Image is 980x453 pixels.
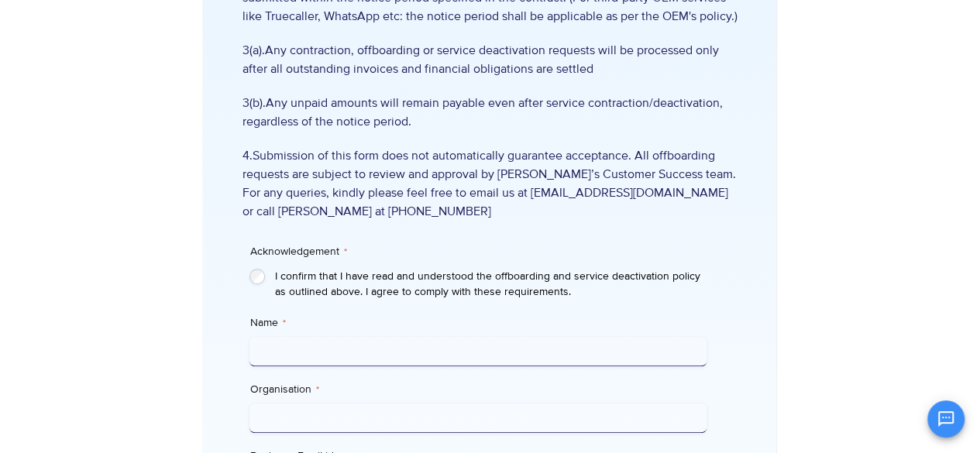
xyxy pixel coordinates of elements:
button: Open chat [927,400,965,438]
label: Name [249,315,707,331]
span: 3(a).Any contraction, offboarding or service deactivation requests will be processed only after a... [242,41,738,78]
span: 3(b).Any unpaid amounts will remain payable even after service contraction/deactivation, regardle... [242,94,738,131]
label: Organisation [249,382,707,397]
legend: Acknowledgement [249,244,346,259]
span: 4.Submission of this form does not automatically guarantee acceptance. All offboarding requests a... [242,146,738,221]
label: I confirm that I have read and understood the offboarding and service deactivation policy as outl... [274,269,707,300]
